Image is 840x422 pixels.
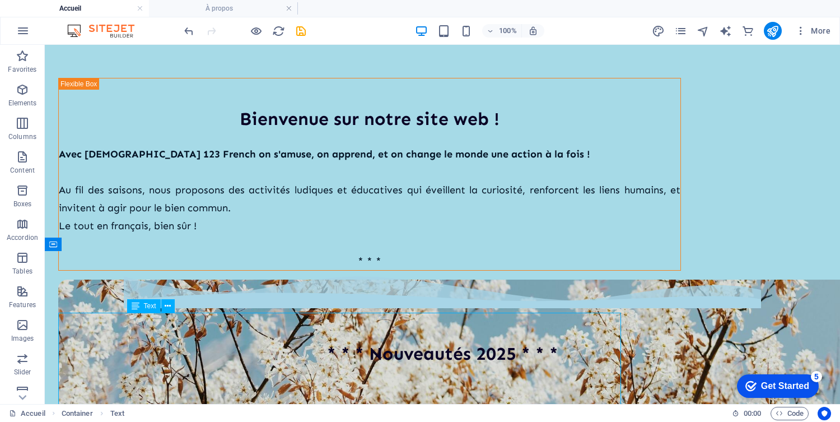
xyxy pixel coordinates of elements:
[10,166,35,175] p: Content
[294,24,307,38] button: save
[752,409,753,418] span: :
[9,6,91,29] div: Get Started 5 items remaining, 0% complete
[795,25,830,36] span: More
[9,300,36,309] p: Features
[8,132,36,141] p: Columns
[13,200,32,208] p: Boxes
[83,2,94,13] div: 5
[8,65,36,74] p: Favorites
[697,24,710,38] button: navigator
[272,24,285,38] button: reload
[8,99,37,108] p: Elements
[295,25,307,38] i: Save (Ctrl+S)
[482,24,522,38] button: 100%
[652,25,665,38] i: Design (Ctrl+Alt+Y)
[652,24,665,38] button: design
[62,407,124,420] nav: breadcrumb
[764,22,782,40] button: publish
[766,25,779,38] i: Publish
[7,233,38,242] p: Accordion
[33,12,81,22] div: Get Started
[674,24,688,38] button: pages
[741,24,755,38] button: commerce
[771,407,809,420] button: Code
[64,24,148,38] img: Editor Logo
[818,407,831,420] button: Usercentrics
[499,24,517,38] h6: 100%
[744,407,761,420] span: 00 00
[9,407,45,420] a: Click to cancel selection. Double-click to open Pages
[62,407,93,420] span: Click to select. Double-click to edit
[110,407,124,420] span: Click to select. Double-click to edit
[12,267,32,276] p: Tables
[144,303,156,309] span: Text
[14,368,31,377] p: Slider
[791,22,835,40] button: More
[741,25,754,38] i: Commerce
[719,24,732,38] button: text_generator
[182,24,195,38] button: undo
[776,407,804,420] span: Code
[11,334,34,343] p: Images
[149,2,298,15] h4: À propos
